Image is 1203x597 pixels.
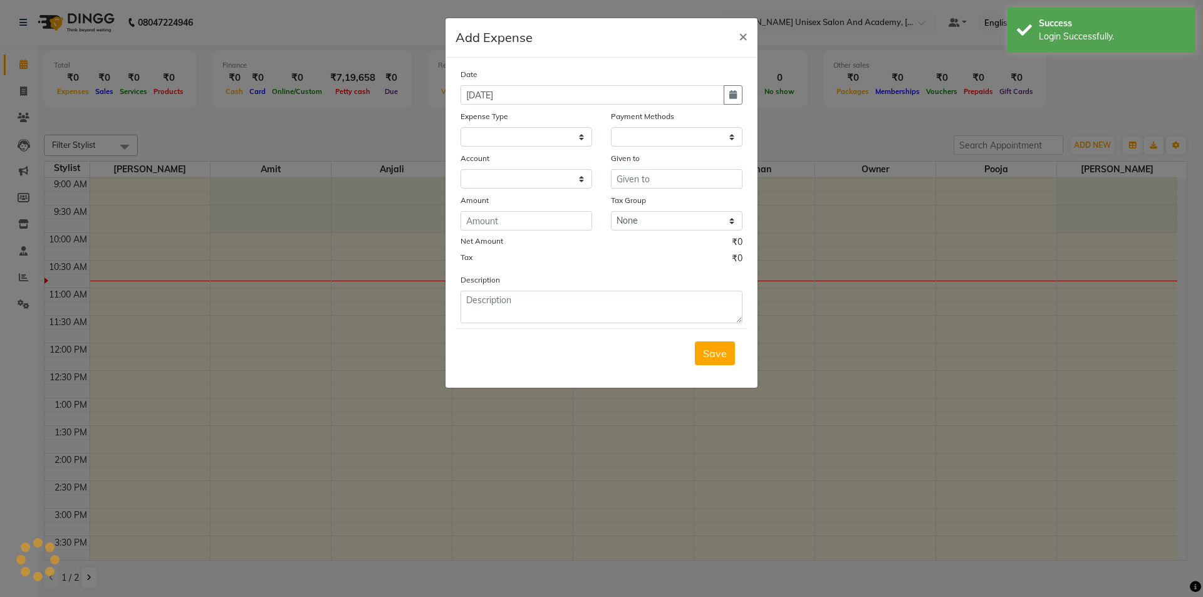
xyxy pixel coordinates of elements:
div: Login Successfully. [1039,30,1186,43]
label: Payment Methods [611,111,674,122]
button: Close [729,18,758,53]
label: Tax [461,252,472,263]
span: ₹0 [732,252,742,268]
span: ₹0 [732,236,742,252]
h5: Add Expense [456,28,533,47]
div: Success [1039,17,1186,30]
label: Tax Group [611,195,646,206]
label: Account [461,153,489,164]
label: Description [461,274,500,286]
span: Save [703,347,727,360]
label: Date [461,69,477,80]
label: Expense Type [461,111,508,122]
button: Save [695,341,735,365]
label: Net Amount [461,236,503,247]
label: Amount [461,195,489,206]
input: Amount [461,211,592,231]
span: × [739,26,747,45]
label: Given to [611,153,640,164]
input: Given to [611,169,742,189]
